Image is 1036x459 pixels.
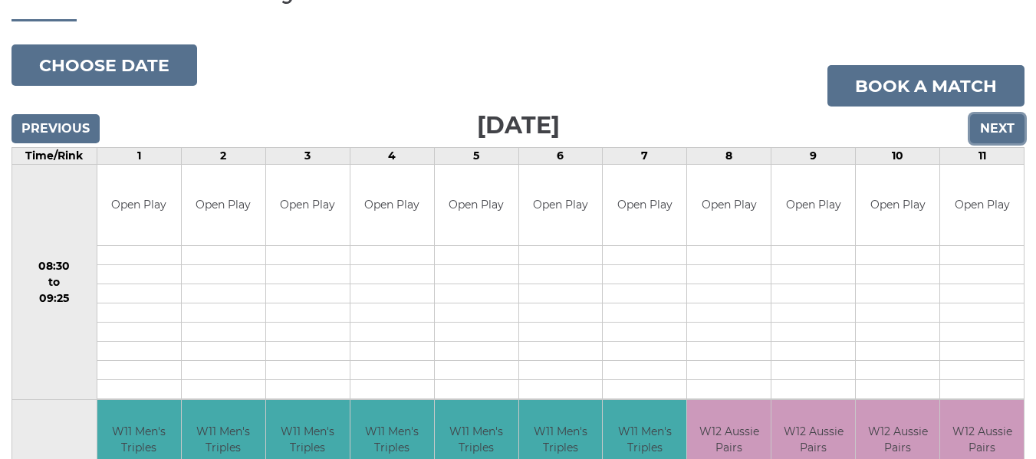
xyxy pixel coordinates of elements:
[856,148,940,165] td: 10
[12,148,97,165] td: Time/Rink
[12,165,97,400] td: 08:30 to 09:25
[266,165,350,245] td: Open Play
[97,148,181,165] td: 1
[97,165,181,245] td: Open Play
[687,148,771,165] td: 8
[771,165,855,245] td: Open Play
[350,148,434,165] td: 4
[518,148,603,165] td: 6
[970,114,1024,143] input: Next
[603,165,686,245] td: Open Play
[435,165,518,245] td: Open Play
[12,44,197,86] button: Choose date
[827,65,1024,107] a: Book a match
[265,148,350,165] td: 3
[519,165,603,245] td: Open Play
[687,165,771,245] td: Open Play
[181,148,265,165] td: 2
[350,165,434,245] td: Open Play
[940,165,1024,245] td: Open Play
[856,165,939,245] td: Open Play
[603,148,687,165] td: 7
[12,114,100,143] input: Previous
[771,148,856,165] td: 9
[182,165,265,245] td: Open Play
[434,148,518,165] td: 5
[940,148,1024,165] td: 11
